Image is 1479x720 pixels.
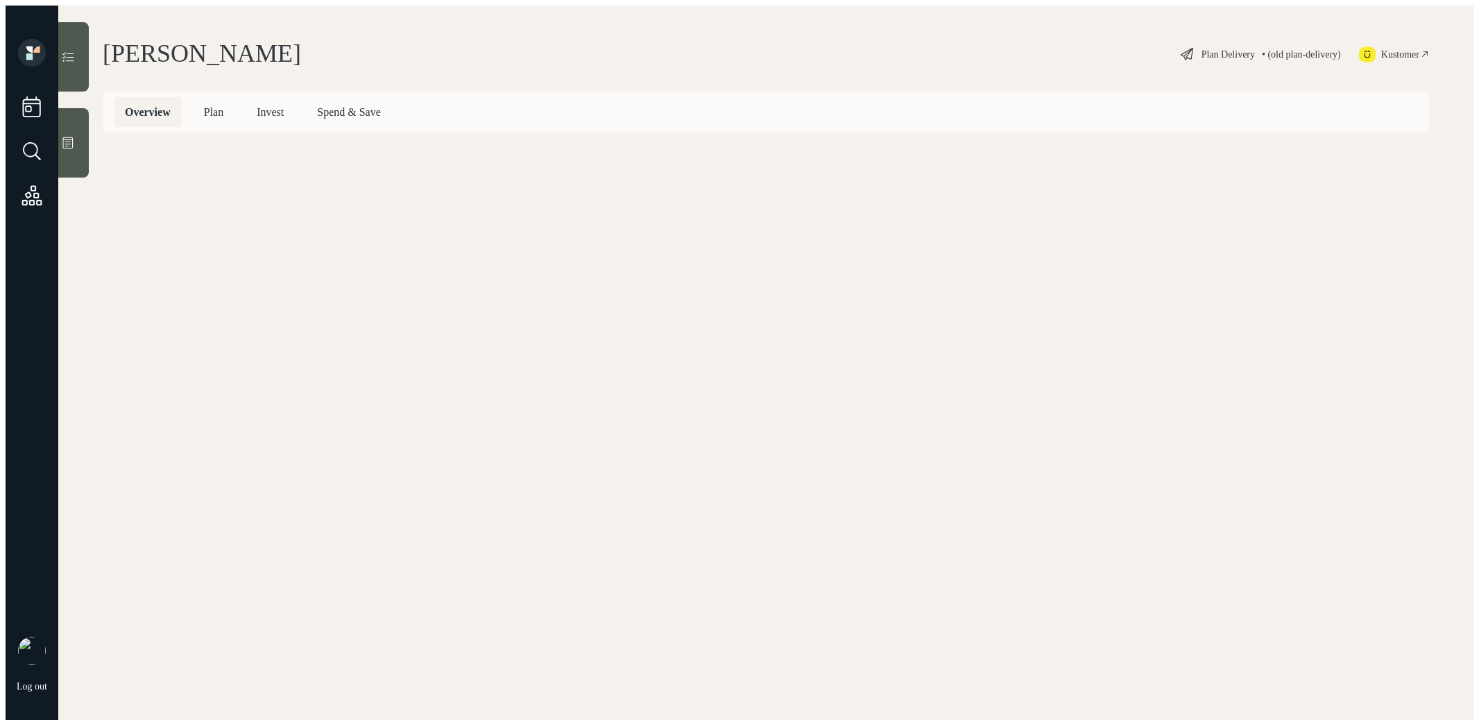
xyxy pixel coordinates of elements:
span: Invest [257,106,284,118]
h1: [PERSON_NAME] [103,39,301,69]
span: Spend & Save [317,106,381,118]
img: treva-nostdahl-headshot.png [18,637,46,665]
div: Plan Delivery [1202,47,1255,62]
div: • (old plan-delivery) [1262,47,1341,62]
span: Overview [125,106,171,118]
div: Kustomer [1381,47,1419,62]
div: Log out [17,681,47,692]
span: Plan [204,106,223,118]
